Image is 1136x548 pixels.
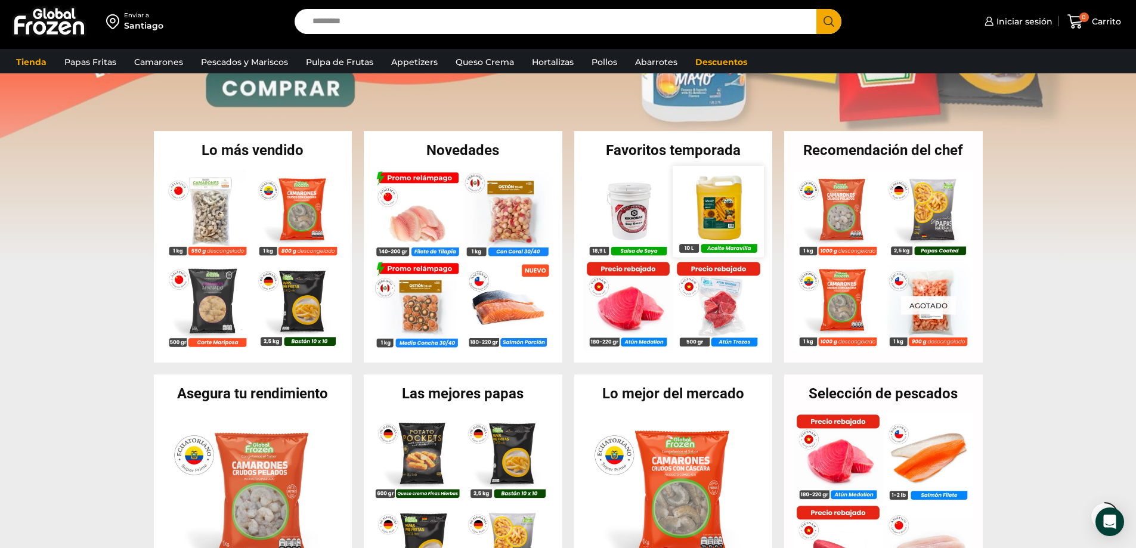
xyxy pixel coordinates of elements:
[154,386,352,401] h2: Asegura tu rendimiento
[58,51,122,73] a: Papas Fritas
[689,51,753,73] a: Descuentos
[586,51,623,73] a: Pollos
[982,10,1053,33] a: Iniciar sesión
[364,386,562,401] h2: Las mejores papas
[300,51,379,73] a: Pulpa de Frutas
[1079,13,1089,22] span: 0
[364,143,562,157] h2: Novedades
[574,143,773,157] h2: Favoritos temporada
[816,9,841,34] button: Search button
[195,51,294,73] a: Pescados y Mariscos
[629,51,683,73] a: Abarrotes
[784,386,983,401] h2: Selección de pescados
[1089,16,1121,27] span: Carrito
[385,51,444,73] a: Appetizers
[574,386,773,401] h2: Lo mejor del mercado
[526,51,580,73] a: Hortalizas
[124,20,163,32] div: Santiago
[993,16,1053,27] span: Iniciar sesión
[10,51,52,73] a: Tienda
[124,11,163,20] div: Enviar a
[901,296,956,315] p: Agotado
[450,51,520,73] a: Queso Crema
[1064,8,1124,36] a: 0 Carrito
[154,143,352,157] h2: Lo más vendido
[1095,507,1124,536] div: Open Intercom Messenger
[106,11,124,32] img: address-field-icon.svg
[784,143,983,157] h2: Recomendación del chef
[128,51,189,73] a: Camarones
